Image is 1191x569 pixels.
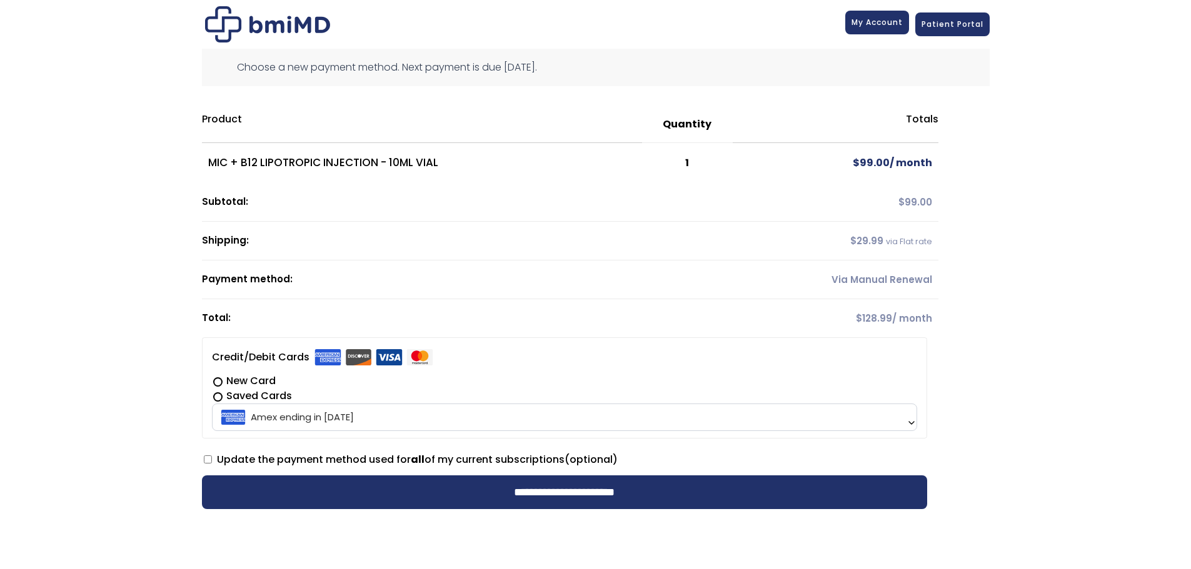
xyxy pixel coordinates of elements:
[853,156,860,170] span: $
[898,195,932,209] span: 99.00
[886,236,932,247] small: via Flat rate
[314,349,341,365] img: Amex
[922,19,983,29] span: Patient Portal
[205,6,330,42] img: Checkout
[202,143,642,183] td: MIC + B12 LIPOTROPIC INJECTION - 10ML VIAL
[204,452,618,467] label: Update the payment method used for of my current subscriptions
[852,17,903,27] span: My Account
[202,260,733,299] th: Payment method:
[216,404,913,430] span: Amex ending in 2006
[898,195,905,209] span: $
[565,452,618,467] span: (optional)
[733,106,938,143] th: Totals
[850,234,857,247] span: $
[202,106,642,143] th: Product
[202,183,733,222] th: Subtotal:
[406,349,433,365] img: Mastercard
[212,374,917,388] label: New Card
[856,312,862,325] span: $
[850,234,883,247] span: 29.99
[345,349,372,365] img: Discover
[856,312,892,325] span: 128.99
[212,388,917,403] label: Saved Cards
[642,106,733,143] th: Quantity
[733,143,938,183] td: / month
[915,12,990,36] a: Patient Portal
[411,452,425,467] strong: all
[733,299,938,337] td: / month
[202,49,990,86] div: Choose a new payment method. Next payment is due [DATE].
[845,11,909,34] a: My Account
[212,347,433,367] label: Credit/Debit Cards
[642,143,733,183] td: 1
[853,156,890,170] span: 99.00
[212,403,917,431] span: Amex ending in 2006
[204,455,212,463] input: Update the payment method used forallof my current subscriptions(optional)
[376,349,403,365] img: Visa
[202,222,733,260] th: Shipping:
[733,260,938,299] td: Via Manual Renewal
[202,299,733,337] th: Total:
